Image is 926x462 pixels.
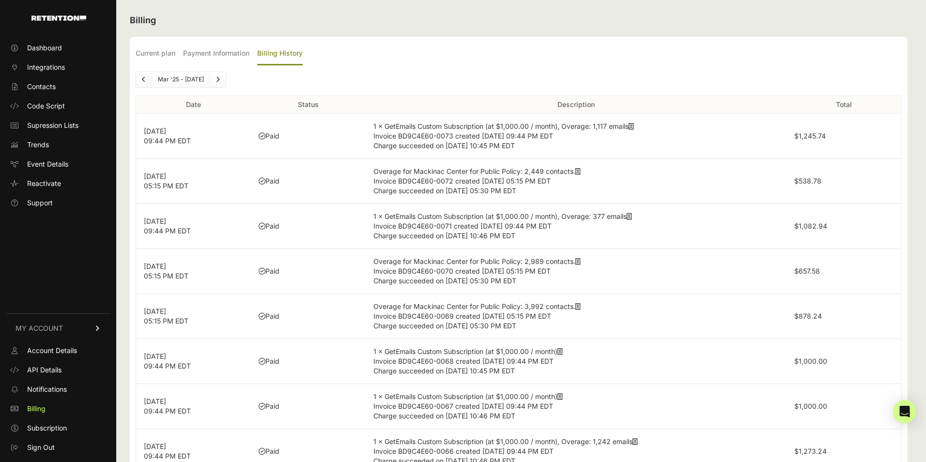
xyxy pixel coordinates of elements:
[893,400,916,423] div: Open Intercom Messenger
[6,40,110,56] a: Dashboard
[366,114,787,159] td: 1 × GetEmails Custom Subscription (at $1,000.00 / month), Overage: 1,117 emails
[794,357,827,365] label: $1,000.00
[794,267,820,275] label: $657.58
[373,357,554,365] span: Invoice BD9C4E60-0068 created [DATE] 09:44 PM EDT
[6,382,110,397] a: Notifications
[373,312,551,320] span: Invoice BD9C4E60-0069 created [DATE] 05:15 PM EDT
[794,402,827,410] label: $1,000.00
[251,159,366,204] td: Paid
[373,177,551,185] span: Invoice BD9C4E60-0072 created [DATE] 05:15 PM EDT
[366,294,787,339] td: Overage for Mackinac Center for Public Policy: 3,992 contacts.
[251,96,366,114] th: Status
[6,440,110,455] a: Sign Out
[136,96,251,114] th: Date
[251,249,366,294] td: Paid
[373,447,554,455] span: Invoice BD9C4E60-0066 created [DATE] 09:44 PM EDT
[366,204,787,249] td: 1 × GetEmails Custom Subscription (at $1,000.00 / month), Overage: 377 emails
[144,307,243,326] p: [DATE] 05:15 PM EDT
[6,60,110,75] a: Integrations
[6,98,110,114] a: Code Script
[27,121,78,130] span: Supression Lists
[373,277,516,285] span: Charge succeeded on [DATE] 05:30 PM EDT
[373,402,553,410] span: Invoice BD9C4E60-0067 created [DATE] 09:44 PM EDT
[27,101,65,111] span: Code Script
[373,141,515,150] span: Charge succeeded on [DATE] 10:45 PM EDT
[6,362,110,378] a: API Details
[27,43,62,53] span: Dashboard
[6,137,110,153] a: Trends
[130,14,908,27] h2: Billing
[27,179,61,188] span: Reactivate
[373,412,515,420] span: Charge succeeded on [DATE] 10:46 PM EDT
[366,384,787,429] td: 1 × GetEmails Custom Subscription (at $1,000.00 / month)
[31,15,86,21] img: Retention.com
[210,72,226,87] a: Next
[27,365,62,375] span: API Details
[27,404,46,414] span: Billing
[787,96,901,114] th: Total
[251,114,366,159] td: Paid
[373,267,551,275] span: Invoice BD9C4E60-0070 created [DATE] 05:15 PM EDT
[144,397,243,416] p: [DATE] 09:44 PM EDT
[6,343,110,358] a: Account Details
[27,385,67,394] span: Notifications
[794,447,827,455] label: $1,273.24
[373,222,552,230] span: Invoice BD9C4E60-0071 created [DATE] 09:44 PM EDT
[251,204,366,249] td: Paid
[373,367,515,375] span: Charge succeeded on [DATE] 10:45 PM EDT
[794,132,826,140] label: $1,245.74
[373,132,553,140] span: Invoice BD9C4E60-0073 created [DATE] 09:44 PM EDT
[794,312,822,320] label: $878.24
[136,43,175,65] label: Current plan
[144,126,243,146] p: [DATE] 09:44 PM EDT
[152,76,210,83] li: Mar '25 - [DATE]
[27,198,53,208] span: Support
[366,159,787,204] td: Overage for Mackinac Center for Public Policy: 2,449 contacts.
[136,72,152,87] a: Previous
[373,186,516,195] span: Charge succeeded on [DATE] 05:30 PM EDT
[27,140,49,150] span: Trends
[183,43,249,65] label: Payment Information
[366,249,787,294] td: Overage for Mackinac Center for Public Policy: 2,989 contacts.
[6,420,110,436] a: Subscription
[6,195,110,211] a: Support
[27,159,68,169] span: Event Details
[257,43,303,65] label: Billing History
[27,346,77,355] span: Account Details
[144,352,243,371] p: [DATE] 09:44 PM EDT
[144,262,243,281] p: [DATE] 05:15 PM EDT
[27,423,67,433] span: Subscription
[144,442,243,461] p: [DATE] 09:44 PM EDT
[15,323,63,333] span: MY ACCOUNT
[27,443,55,452] span: Sign Out
[366,339,787,384] td: 1 × GetEmails Custom Subscription (at $1,000.00 / month)
[144,171,243,191] p: [DATE] 05:15 PM EDT
[6,401,110,416] a: Billing
[373,231,515,240] span: Charge succeeded on [DATE] 10:46 PM EDT
[6,176,110,191] a: Reactivate
[27,62,65,72] span: Integrations
[366,96,787,114] th: Description
[6,313,110,343] a: MY ACCOUNT
[27,82,56,92] span: Contacts
[794,177,821,185] label: $538.78
[6,118,110,133] a: Supression Lists
[373,322,516,330] span: Charge succeeded on [DATE] 05:30 PM EDT
[6,79,110,94] a: Contacts
[251,384,366,429] td: Paid
[251,339,366,384] td: Paid
[144,216,243,236] p: [DATE] 09:44 PM EDT
[794,222,827,230] label: $1,082.94
[6,156,110,172] a: Event Details
[251,294,366,339] td: Paid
